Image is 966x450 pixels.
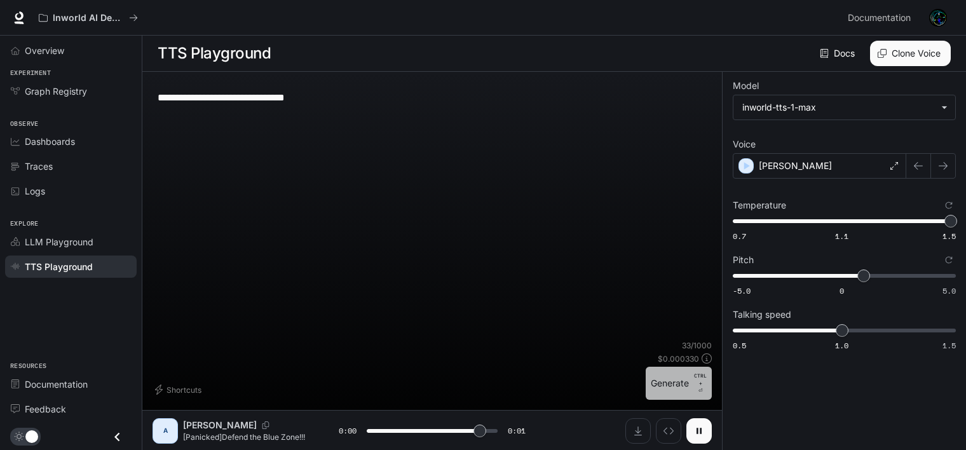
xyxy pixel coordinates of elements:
[25,402,66,416] span: Feedback
[835,340,848,351] span: 1.0
[840,285,844,296] span: 0
[733,95,955,119] div: inworld-tts-1-max
[183,419,257,432] p: [PERSON_NAME]
[870,41,951,66] button: Clone Voice
[25,429,38,443] span: Dark mode toggle
[257,421,275,429] button: Copy Voice ID
[508,425,526,437] span: 0:01
[25,85,87,98] span: Graph Registry
[339,425,357,437] span: 0:00
[25,44,64,57] span: Overview
[848,10,911,26] span: Documentation
[5,80,137,102] a: Graph Registry
[694,372,707,395] p: ⏎
[5,256,137,278] a: TTS Playground
[733,285,751,296] span: -5.0
[25,135,75,148] span: Dashboards
[656,418,681,444] button: Inspect
[929,9,947,27] img: User avatar
[817,41,860,66] a: Docs
[759,160,832,172] p: [PERSON_NAME]
[183,432,308,442] p: [Panicked]Defend the Blue Zone!!!
[153,379,207,400] button: Shortcuts
[942,285,956,296] span: 5.0
[103,424,132,450] button: Close drawer
[25,235,93,249] span: LLM Playground
[53,13,124,24] p: Inworld AI Demos
[733,231,746,242] span: 0.7
[682,340,712,351] p: 33 / 1000
[942,253,956,267] button: Reset to default
[5,155,137,177] a: Traces
[25,260,93,273] span: TTS Playground
[625,418,651,444] button: Download audio
[5,231,137,253] a: LLM Playground
[942,231,956,242] span: 1.5
[5,39,137,62] a: Overview
[835,231,848,242] span: 1.1
[5,180,137,202] a: Logs
[25,184,45,198] span: Logs
[942,340,956,351] span: 1.5
[925,5,951,31] button: User avatar
[733,140,756,149] p: Voice
[646,367,712,400] button: GenerateCTRL +⏎
[733,201,786,210] p: Temperature
[733,81,759,90] p: Model
[942,198,956,212] button: Reset to default
[694,372,707,387] p: CTRL +
[733,310,791,319] p: Talking speed
[5,398,137,420] a: Feedback
[155,421,175,441] div: A
[5,130,137,153] a: Dashboards
[5,373,137,395] a: Documentation
[158,41,271,66] h1: TTS Playground
[843,5,920,31] a: Documentation
[33,5,144,31] button: All workspaces
[658,353,699,364] p: $ 0.000330
[742,101,935,114] div: inworld-tts-1-max
[25,378,88,391] span: Documentation
[733,256,754,264] p: Pitch
[25,160,53,173] span: Traces
[733,340,746,351] span: 0.5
